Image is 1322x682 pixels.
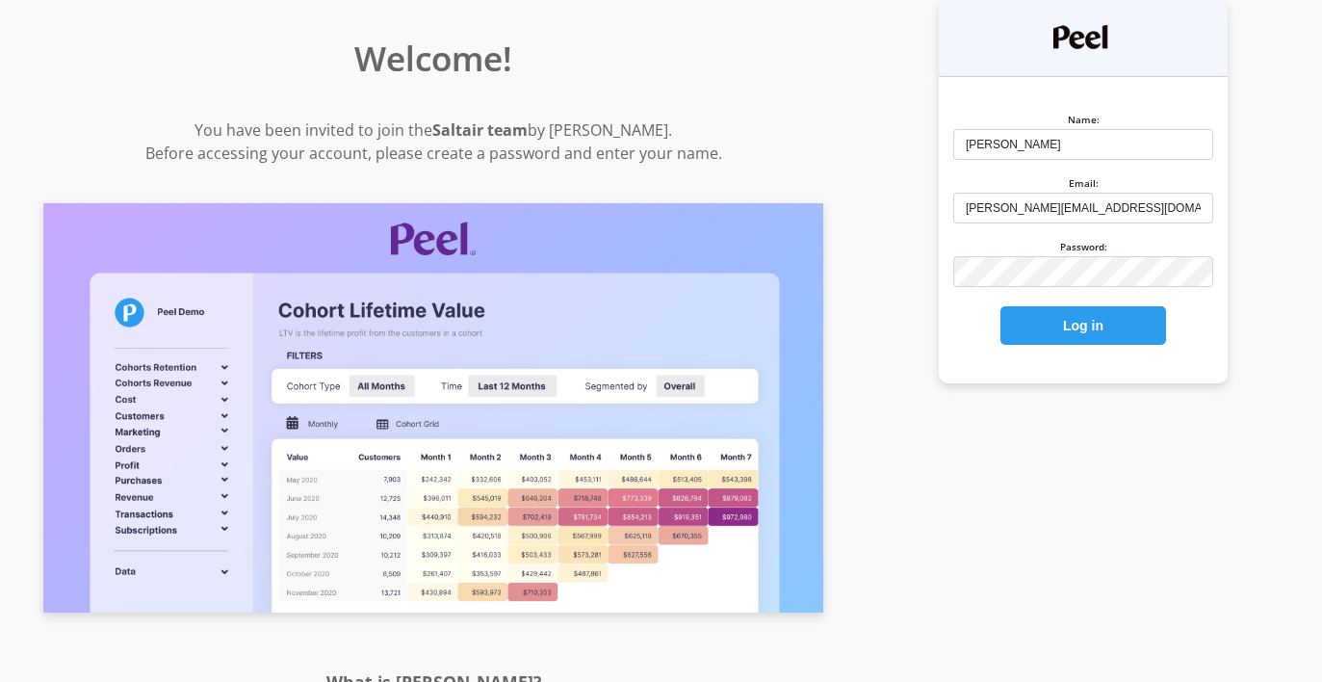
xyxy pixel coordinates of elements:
[1053,25,1113,49] img: Peel
[1069,176,1099,190] label: Email:
[1000,306,1166,345] button: Log in
[10,118,857,165] p: You have been invited to join the by [PERSON_NAME]. Before accessing your account, please create ...
[43,203,823,613] img: Screenshot of Peel
[953,129,1213,160] input: Michael Bluth
[1068,113,1100,126] label: Name:
[432,119,528,141] strong: Saltair team
[1060,240,1107,253] label: Password:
